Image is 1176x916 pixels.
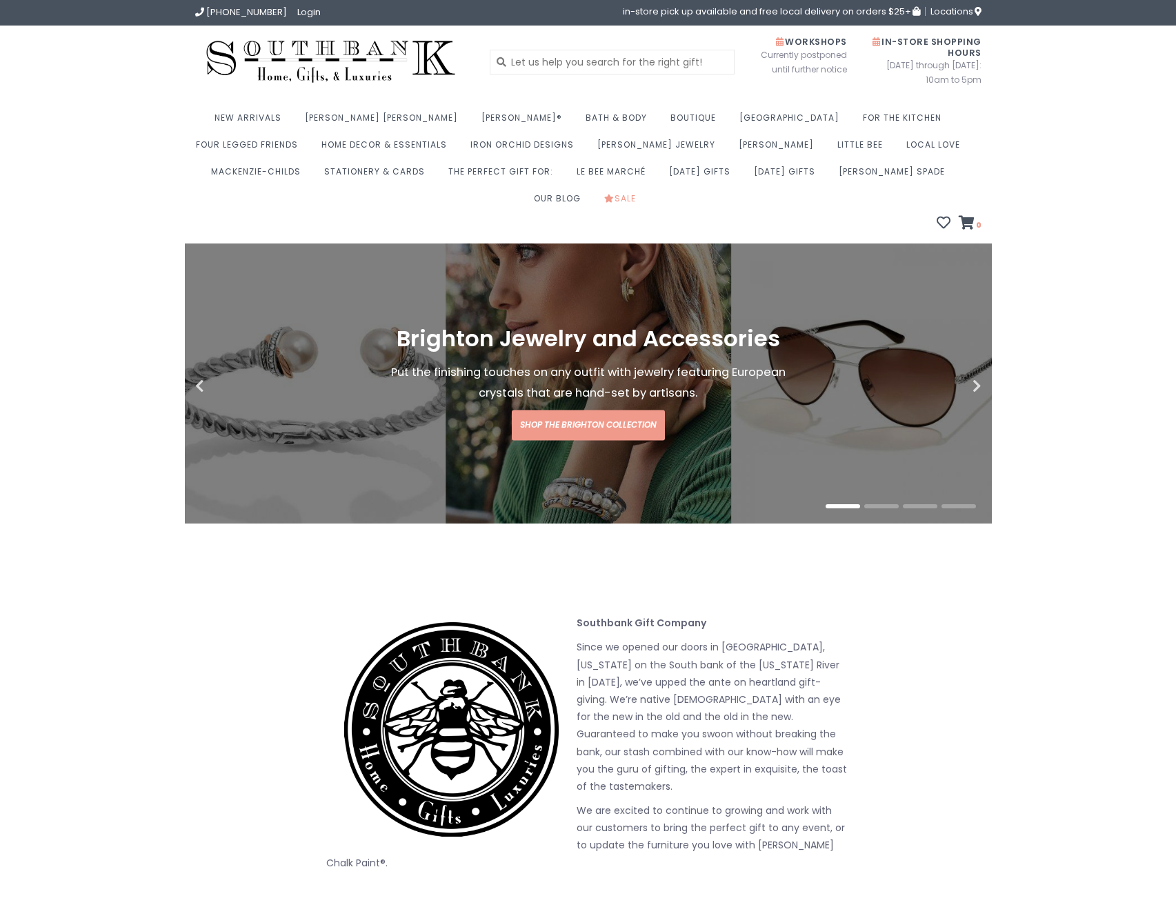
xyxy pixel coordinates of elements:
a: [PERSON_NAME] Jewelry [597,135,722,162]
span: [DATE] through [DATE]: 10am to 5pm [868,58,981,87]
button: 4 of 4 [941,504,976,508]
a: [PERSON_NAME] [PERSON_NAME] [305,108,465,135]
a: [DATE] Gifts [669,162,737,189]
h1: Brighton Jewelry and Accessories [376,327,801,352]
input: Let us help you search for the right gift! [490,50,735,74]
p: Since we opened our doors in [GEOGRAPHIC_DATA], [US_STATE] on the South bank of the [US_STATE] Ri... [326,639,849,795]
p: We are excited to continue to growing and work with our customers to bring the perfect gift to an... [326,802,849,872]
a: Local Love [906,135,967,162]
a: [PERSON_NAME]® [481,108,569,135]
span: Put the finishing touches on any outfit with jewelry featuring European crystals that are hand-se... [391,365,786,401]
span: [PHONE_NUMBER] [206,6,287,19]
button: Next [913,379,981,393]
a: Bath & Body [586,108,654,135]
a: [PHONE_NUMBER] [195,6,287,19]
button: Previous [195,379,264,393]
span: in-store pick up available and free local delivery on orders $25+ [623,7,920,16]
a: Sale [604,189,643,216]
a: [DATE] Gifts [754,162,822,189]
button: 2 of 4 [864,504,899,508]
span: Locations [930,5,981,18]
a: 0 [959,217,981,231]
a: The perfect gift for: [448,162,560,189]
a: Boutique [670,108,723,135]
a: For the Kitchen [863,108,948,135]
a: Locations [925,7,981,16]
span: Currently postponed until further notice [744,48,847,77]
span: Workshops [776,36,847,48]
a: New Arrivals [215,108,288,135]
a: [GEOGRAPHIC_DATA] [739,108,846,135]
a: Four Legged Friends [196,135,305,162]
a: Iron Orchid Designs [470,135,581,162]
button: 3 of 4 [903,504,937,508]
a: Little Bee [837,135,890,162]
span: In-Store Shopping Hours [873,36,981,59]
img: Southbank Gift Company -- Home, Gifts, and Luxuries [195,36,467,88]
strong: Southbank Gift Company [577,616,706,630]
a: Our Blog [534,189,588,216]
a: Stationery & Cards [324,162,432,189]
a: Le Bee Marché [577,162,652,189]
a: MacKenzie-Childs [211,162,308,189]
span: 0 [975,219,981,230]
a: Home Decor & Essentials [321,135,454,162]
img: Southbank Logo [326,615,577,844]
a: [PERSON_NAME] Spade [839,162,952,189]
button: 1 of 4 [826,504,860,508]
a: Shop the Brighton Collection [512,410,665,441]
a: [PERSON_NAME] [739,135,821,162]
a: Login [297,6,321,19]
